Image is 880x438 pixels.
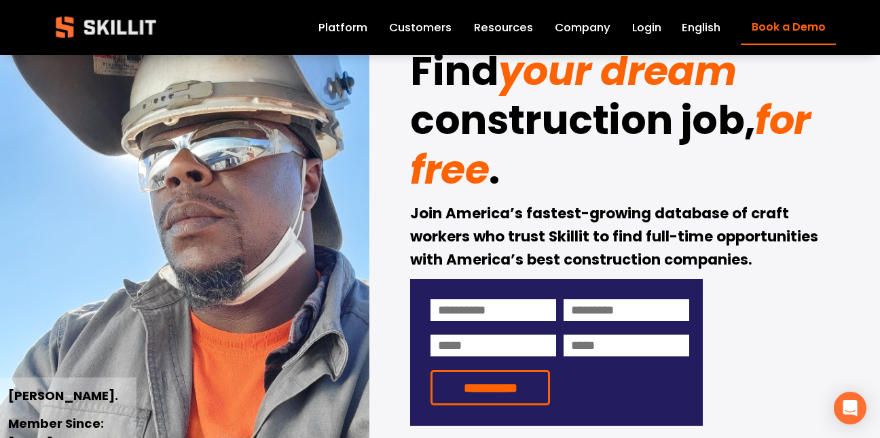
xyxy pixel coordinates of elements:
[498,43,736,99] em: your dream
[410,203,822,269] strong: Join America’s fastest-growing database of craft workers who trust Skillit to find full-time oppo...
[44,7,168,48] img: Skillit
[489,141,499,198] strong: .
[682,19,720,36] span: English
[632,18,661,37] a: Login
[389,18,452,37] a: Customers
[555,18,610,37] a: Company
[474,19,533,36] span: Resources
[410,43,498,99] strong: Find
[410,92,820,197] em: for free
[741,10,836,45] a: Book a Demo
[474,18,533,37] a: folder dropdown
[8,387,118,404] strong: [PERSON_NAME].
[410,92,755,148] strong: construction job,
[834,392,866,424] div: Open Intercom Messenger
[318,18,367,37] a: Platform
[682,18,720,37] div: language picker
